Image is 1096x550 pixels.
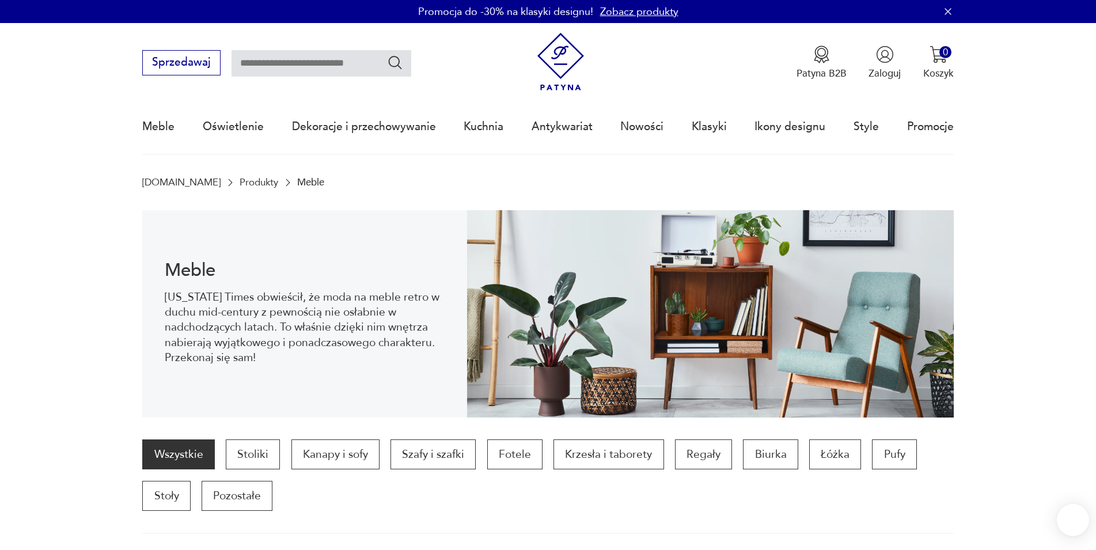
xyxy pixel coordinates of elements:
[930,45,947,63] img: Ikona koszyka
[532,100,593,153] a: Antykwariat
[532,33,590,91] img: Patyna - sklep z meblami i dekoracjami vintage
[292,100,436,153] a: Dekoracje i przechowywanie
[923,67,954,80] p: Koszyk
[675,439,732,469] a: Regały
[809,439,861,469] a: Łóżka
[240,177,278,188] a: Produkty
[142,59,220,68] a: Sprzedawaj
[467,210,954,418] img: Meble
[869,67,901,80] p: Zaloguj
[142,177,221,188] a: [DOMAIN_NAME]
[923,45,954,80] button: 0Koszyk
[620,100,663,153] a: Nowości
[939,46,951,58] div: 0
[203,100,264,153] a: Oświetlenie
[142,100,175,153] a: Meble
[202,481,272,511] a: Pozostałe
[142,481,190,511] a: Stoły
[600,5,678,19] a: Zobacz produkty
[1057,504,1089,536] iframe: Smartsupp widget button
[692,100,727,153] a: Klasyki
[872,439,916,469] a: Pufy
[797,45,847,80] a: Ikona medaluPatyna B2B
[797,67,847,80] p: Patyna B2B
[876,45,894,63] img: Ikonka użytkownika
[390,439,476,469] a: Szafy i szafki
[854,100,879,153] a: Style
[553,439,663,469] a: Krzesła i taborety
[907,100,954,153] a: Promocje
[464,100,503,153] a: Kuchnia
[869,45,901,80] button: Zaloguj
[418,5,593,19] p: Promocja do -30% na klasyki designu!
[165,290,445,366] p: [US_STATE] Times obwieścił, że moda na meble retro w duchu mid-century z pewnością nie osłabnie w...
[387,54,404,71] button: Szukaj
[487,439,543,469] a: Fotele
[291,439,380,469] a: Kanapy i sofy
[743,439,798,469] a: Biurka
[142,50,220,75] button: Sprzedawaj
[165,262,445,279] h1: Meble
[226,439,280,469] a: Stoliki
[797,45,847,80] button: Patyna B2B
[142,439,214,469] a: Wszystkie
[754,100,825,153] a: Ikony designu
[813,45,830,63] img: Ikona medalu
[297,177,324,188] p: Meble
